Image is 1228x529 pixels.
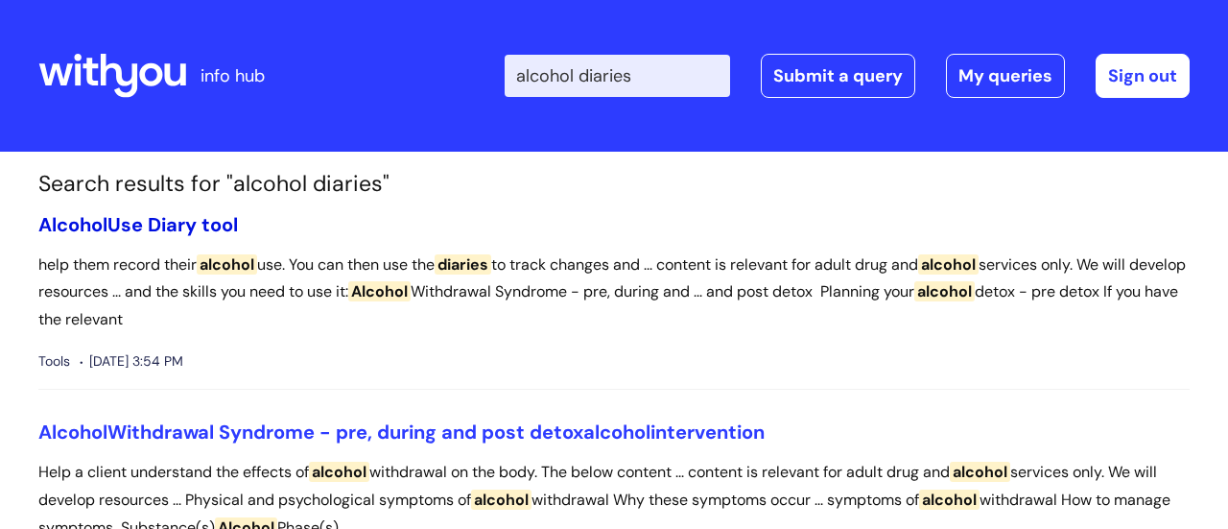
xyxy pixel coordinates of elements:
p: info hub [201,60,265,91]
a: Sign out [1096,54,1190,98]
p: help them record their use. You can then use the to track changes and ... content is relevant for... [38,252,1190,334]
span: Alcohol [348,281,411,301]
span: alcohol [919,490,980,510]
span: alcohol [914,281,975,301]
span: alcohol [950,462,1010,482]
a: AlcoholUse Diary tool [38,212,238,237]
span: alcohol [197,254,257,275]
a: AlcoholWithdrawal Syndrome - pre, during and post detoxalcoholintervention [38,420,765,445]
span: alcohol [918,254,979,275]
a: Submit a query [761,54,915,98]
div: | - [505,54,1190,98]
span: diaries [435,254,491,275]
span: alcohol [309,462,369,482]
span: Alcohol [38,420,107,445]
span: Tools [38,349,70,373]
span: Alcohol [38,212,107,237]
span: alcohol [471,490,531,510]
h1: Search results for "alcohol diaries" [38,171,1190,198]
input: Search [505,55,730,97]
span: alcohol [583,420,650,445]
span: [DATE] 3:54 PM [80,349,183,373]
a: My queries [946,54,1065,98]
